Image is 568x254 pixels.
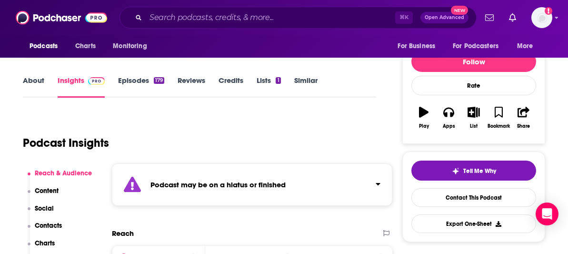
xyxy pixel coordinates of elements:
[451,6,468,15] span: New
[294,76,318,98] a: Similar
[531,7,552,28] img: User Profile
[35,222,62,230] p: Contacts
[276,77,280,84] div: 1
[391,37,447,55] button: open menu
[411,76,536,95] div: Rate
[510,37,545,55] button: open menu
[178,76,205,98] a: Reviews
[447,37,512,55] button: open menu
[398,40,435,53] span: For Business
[420,12,468,23] button: Open AdvancedNew
[112,163,392,206] section: Click to expand status details
[257,76,280,98] a: Lists1
[411,101,436,135] button: Play
[112,229,134,238] h2: Reach
[470,123,478,129] div: List
[536,203,558,225] div: Open Intercom Messenger
[146,10,395,25] input: Search podcasts, credits, & more...
[436,101,461,135] button: Apps
[517,40,533,53] span: More
[395,11,413,24] span: ⌘ K
[28,169,92,187] button: Reach & Audience
[531,7,552,28] button: Show profile menu
[486,101,511,135] button: Bookmark
[58,76,105,98] a: InsightsPodchaser Pro
[28,204,54,222] button: Social
[23,37,70,55] button: open menu
[35,187,59,195] p: Content
[411,51,536,72] button: Follow
[16,9,107,27] img: Podchaser - Follow, Share and Rate Podcasts
[452,167,459,175] img: tell me why sparkle
[120,7,477,29] div: Search podcasts, credits, & more...
[23,136,109,150] h1: Podcast Insights
[411,214,536,233] button: Export One-Sheet
[154,77,164,84] div: 179
[411,188,536,207] a: Contact This Podcast
[511,101,536,135] button: Share
[88,77,105,85] img: Podchaser Pro
[106,37,159,55] button: open menu
[23,76,44,98] a: About
[505,10,520,26] a: Show notifications dropdown
[69,37,101,55] a: Charts
[443,123,455,129] div: Apps
[517,123,530,129] div: Share
[411,161,536,181] button: tell me why sparkleTell Me Why
[419,123,429,129] div: Play
[150,180,286,189] strong: Podcast may be on a hiatus or finished
[113,40,147,53] span: Monitoring
[425,15,464,20] span: Open Advanced
[28,222,62,239] button: Contacts
[219,76,243,98] a: Credits
[461,101,486,135] button: List
[35,169,92,177] p: Reach & Audience
[28,187,59,204] button: Content
[453,40,498,53] span: For Podcasters
[488,123,510,129] div: Bookmark
[35,239,55,247] p: Charts
[545,7,552,15] svg: Add a profile image
[463,167,496,175] span: Tell Me Why
[35,204,54,213] p: Social
[118,76,164,98] a: Episodes179
[75,40,96,53] span: Charts
[531,7,552,28] span: Logged in as KTMSseat4
[481,10,498,26] a: Show notifications dropdown
[30,40,58,53] span: Podcasts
